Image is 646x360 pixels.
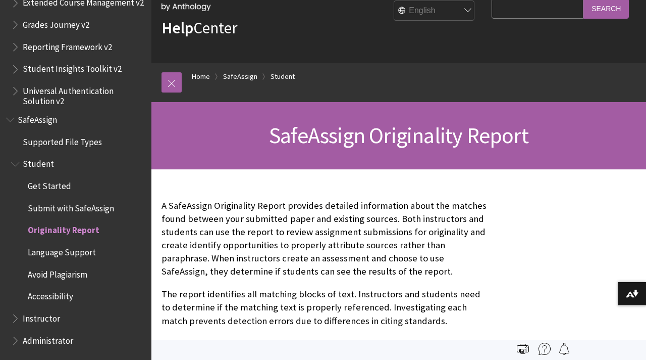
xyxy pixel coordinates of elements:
span: Student [23,156,54,169]
span: Accessibility [28,288,73,302]
a: Student [271,70,295,83]
img: More help [539,343,551,355]
span: SafeAssign Originality Report [269,121,528,149]
span: Avoid Plagiarism [28,266,87,280]
strong: Help [161,18,193,38]
span: Language Support [28,244,96,257]
a: HelpCenter [161,18,237,38]
span: Universal Authentication Solution v2 [23,82,144,106]
span: Get Started [28,177,71,191]
span: Grades Journey v2 [23,16,89,30]
span: Supported File Types [23,133,102,147]
p: The report identifies all matching blocks of text. Instructors and students need to determine if ... [161,288,487,328]
span: Originality Report [28,222,99,236]
span: Reporting Framework v2 [23,38,112,52]
span: SafeAssign [18,111,57,125]
nav: Book outline for Blackboard SafeAssign [6,111,145,349]
span: Instructor [23,310,60,324]
p: A SafeAssign Originality Report provides detailed information about the matches found between you... [161,199,487,279]
select: Site Language Selector [394,1,475,21]
a: Home [192,70,210,83]
span: Administrator [23,332,73,346]
img: Follow this page [558,343,570,355]
img: Print [517,343,529,355]
span: Student Insights Toolkit v2 [23,61,122,74]
a: SafeAssign [223,70,257,83]
span: Submit with SafeAssign [28,200,114,213]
